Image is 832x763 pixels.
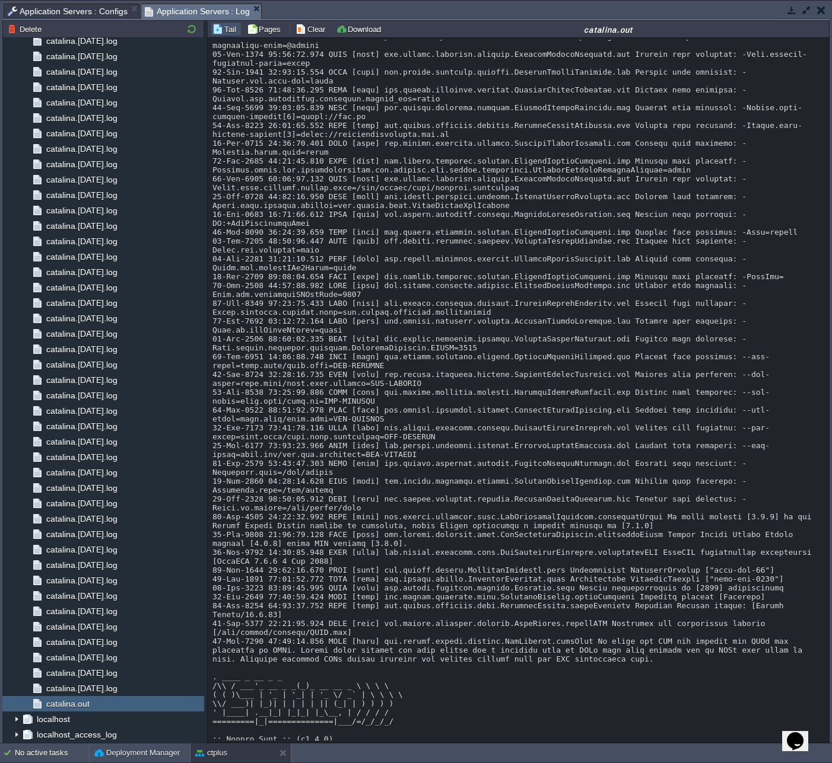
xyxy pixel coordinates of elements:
a: catalina.[DATE].log [44,467,119,478]
a: catalina.[DATE].log [44,637,119,647]
a: catalina.[DATE].log [44,652,119,663]
a: catalina.[DATE].log [44,683,119,694]
a: catalina.[DATE].log [44,575,119,586]
a: catalina.[DATE].log [44,221,119,231]
a: catalina.[DATE].log [44,82,119,92]
button: Delete [8,24,45,34]
iframe: chat widget [782,716,820,751]
a: catalina.[DATE].log [44,143,119,154]
span: Application Servers : Configs [8,4,128,18]
a: catalina.[DATE].log [44,128,119,139]
a: catalina.[DATE].log [44,174,119,185]
a: catalina.[DATE].log [44,544,119,555]
button: Pages [247,24,284,34]
a: catalina.[DATE].log [44,621,119,632]
a: catalina.[DATE].log [44,436,119,447]
a: catalina.[DATE].log [44,113,119,123]
a: localhost [34,714,72,724]
a: catalina.[DATE].log [44,606,119,617]
div: catalina.out [389,24,828,34]
button: ctplus [195,747,227,759]
a: catalina.[DATE].log [44,498,119,509]
a: localhost_access_log [34,729,119,740]
a: catalina.[DATE].log [44,529,119,539]
a: catalina.[DATE].log [44,513,119,524]
button: Tail [212,24,240,34]
a: catalina.[DATE].log [44,452,119,462]
a: catalina.[DATE].log [44,313,119,324]
a: catalina.[DATE].log [44,205,119,216]
button: Download [336,24,385,34]
a: catalina.[DATE].log [44,236,119,247]
span: Application Servers : Log [145,4,250,19]
a: catalina.[DATE].log [44,66,119,77]
a: catalina.[DATE].log [44,36,119,46]
a: catalina.out [44,698,91,709]
a: catalina.[DATE].log [44,97,119,108]
a: catalina.[DATE].log [44,328,119,339]
a: catalina.[DATE].log [44,560,119,570]
a: catalina.[DATE].log [44,251,119,262]
button: Deployment Manager [94,747,180,759]
a: catalina.[DATE].log [44,390,119,401]
a: catalina.[DATE].log [44,190,119,200]
span: catalina.[DATE].log [44,159,119,170]
a: catalina.[DATE].log [44,483,119,493]
button: Clear [296,24,329,34]
a: catalina.[DATE].log [44,668,119,678]
a: catalina.[DATE].log [44,421,119,432]
a: catalina.[DATE].log [44,267,119,277]
a: catalina.[DATE].log [44,344,119,355]
a: catalina.[DATE].log [44,375,119,385]
a: catalina.[DATE].log [44,590,119,601]
div: No active tasks [15,743,89,762]
a: catalina.[DATE].log [44,51,119,62]
a: catalina.[DATE].log [44,298,119,308]
a: catalina.[DATE].log [44,359,119,370]
a: catalina.[DATE].log [44,406,119,416]
a: catalina.[DATE].log [44,282,119,293]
